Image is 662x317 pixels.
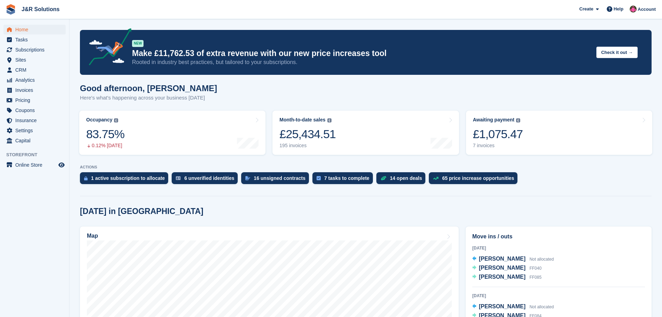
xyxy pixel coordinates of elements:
a: 16 unsigned contracts [241,172,312,188]
a: 6 unverified identities [172,172,241,188]
img: stora-icon-8386f47178a22dfd0bd8f6a31ec36ba5ce8667c1dd55bd0f319d3a0aa187defe.svg [6,4,16,15]
div: 65 price increase opportunities [442,175,514,181]
img: icon-info-grey-7440780725fd019a000dd9b08b2336e03edf1995a4989e88bcd33f0948082b44.svg [327,118,332,122]
div: £25,434.51 [279,127,336,141]
a: menu [3,136,66,145]
span: Create [579,6,593,13]
a: menu [3,126,66,135]
a: [PERSON_NAME] Not allocated [472,255,554,264]
div: 195 invoices [279,143,336,149]
img: icon-info-grey-7440780725fd019a000dd9b08b2336e03edf1995a4989e88bcd33f0948082b44.svg [516,118,520,122]
img: Julie Morgan [630,6,637,13]
p: ACTIONS [80,165,652,169]
a: menu [3,116,66,125]
p: Rooted in industry best practices, but tailored to your subscriptions. [132,58,591,66]
img: verify_identity-adf6edd0f0f0b5bbfe63781bf79b02c33cf7c696d77639b501bdc392416b5a36.svg [176,176,181,180]
span: [PERSON_NAME] [479,256,525,262]
span: Home [15,25,57,34]
span: Subscriptions [15,45,57,55]
span: Storefront [6,151,69,158]
img: price-adjustments-announcement-icon-8257ccfd72463d97f412b2fc003d46551f7dbcb40ab6d574587a9cd5c0d94... [83,28,132,68]
span: Account [638,6,656,13]
a: menu [3,85,66,95]
div: 7 tasks to complete [324,175,369,181]
div: 83.75% [86,127,124,141]
img: task-75834270c22a3079a89374b754ae025e5fb1db73e45f91037f5363f120a921f8.svg [317,176,321,180]
a: menu [3,95,66,105]
span: Not allocated [530,304,554,309]
a: menu [3,55,66,65]
div: 1 active subscription to allocate [91,175,165,181]
span: Capital [15,136,57,145]
div: [DATE] [472,245,645,251]
div: 6 unverified identities [184,175,234,181]
span: FF085 [530,275,542,280]
span: Help [614,6,623,13]
span: Invoices [15,85,57,95]
a: [PERSON_NAME] FF040 [472,264,541,273]
img: price_increase_opportunities-93ffe204e8149a01c8c9dc8f82e8f89637d9d84a8eef4429ea346261dce0b2c0.svg [433,177,439,180]
a: menu [3,65,66,75]
div: Awaiting payment [473,117,515,123]
a: [PERSON_NAME] FF085 [472,273,541,282]
span: [PERSON_NAME] [479,303,525,309]
span: Settings [15,126,57,135]
a: Preview store [57,161,66,169]
span: Online Store [15,160,57,170]
a: menu [3,25,66,34]
span: Not allocated [530,257,554,262]
span: Analytics [15,75,57,85]
div: 0.12% [DATE] [86,143,124,149]
a: 65 price increase opportunities [429,172,521,188]
div: 14 open deals [390,175,422,181]
div: Month-to-date sales [279,117,325,123]
span: Tasks [15,35,57,45]
a: menu [3,35,66,45]
div: 16 unsigned contracts [254,175,305,181]
a: 1 active subscription to allocate [80,172,172,188]
button: Check it out → [596,47,638,58]
img: deal-1b604bf984904fb50ccaf53a9ad4b4a5d6e5aea283cecdc64d6e3604feb123c2.svg [381,176,386,181]
span: Coupons [15,105,57,115]
h1: Good afternoon, [PERSON_NAME] [80,84,217,93]
span: Pricing [15,95,57,105]
span: [PERSON_NAME] [479,274,525,280]
p: Make £11,762.53 of extra revenue with our new price increases tool [132,48,591,58]
a: J&R Solutions [19,3,62,15]
span: [PERSON_NAME] [479,265,525,271]
h2: [DATE] in [GEOGRAPHIC_DATA] [80,207,203,216]
img: contract_signature_icon-13c848040528278c33f63329250d36e43548de30e8caae1d1a13099fd9432cc5.svg [245,176,250,180]
span: CRM [15,65,57,75]
a: Awaiting payment £1,075.47 7 invoices [466,111,652,155]
a: menu [3,105,66,115]
span: Insurance [15,116,57,125]
img: active_subscription_to_allocate_icon-d502201f5373d7db506a760aba3b589e785aa758c864c3986d89f69b8ff3... [84,176,88,181]
a: menu [3,160,66,170]
div: [DATE] [472,293,645,299]
a: 7 tasks to complete [312,172,376,188]
div: NEW [132,40,144,47]
span: FF040 [530,266,542,271]
span: Sites [15,55,57,65]
img: icon-info-grey-7440780725fd019a000dd9b08b2336e03edf1995a4989e88bcd33f0948082b44.svg [114,118,118,122]
a: [PERSON_NAME] Not allocated [472,302,554,311]
h2: Map [87,233,98,239]
div: £1,075.47 [473,127,523,141]
div: Occupancy [86,117,112,123]
div: 7 invoices [473,143,523,149]
a: Month-to-date sales £25,434.51 195 invoices [272,111,459,155]
p: Here's what's happening across your business [DATE] [80,94,217,102]
h2: Move ins / outs [472,232,645,241]
a: 14 open deals [376,172,429,188]
a: menu [3,75,66,85]
a: Occupancy 83.75% 0.12% [DATE] [79,111,265,155]
a: menu [3,45,66,55]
